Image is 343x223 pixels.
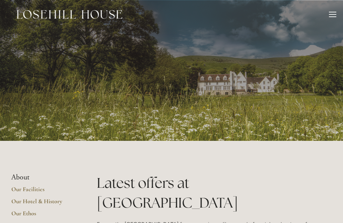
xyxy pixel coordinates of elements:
h1: Latest offers at [GEOGRAPHIC_DATA] [97,173,332,213]
a: Our Facilities [11,185,75,198]
a: Our Ethos [11,210,75,222]
li: About [11,173,75,182]
img: Losehill House [17,10,122,19]
a: Our Hotel & History [11,198,75,210]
